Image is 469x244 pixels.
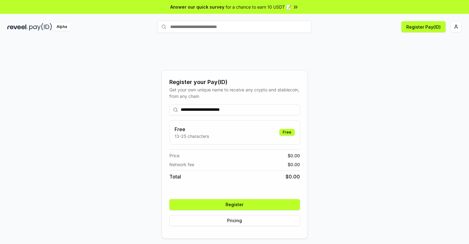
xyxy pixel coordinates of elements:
[169,152,179,159] span: Price
[279,129,295,136] div: Free
[7,23,28,31] img: reveel_dark
[169,199,300,210] button: Register
[288,152,300,159] span: $ 0.00
[169,86,300,99] div: Get your own unique name to receive any crypto and stablecoin, from any chain
[170,4,224,10] span: Answer our quick survey
[169,173,181,180] span: Total
[226,4,291,10] span: for a chance to earn 10 USDT 📝
[175,133,209,139] p: 13-25 characters
[169,78,300,86] div: Register your Pay(ID)
[169,215,300,226] button: Pricing
[29,23,52,31] img: pay_id
[286,173,300,180] span: $ 0.00
[401,21,446,32] button: Register Pay(ID)
[169,161,194,168] span: Network fee
[288,161,300,168] span: $ 0.00
[53,23,70,31] div: Alpha
[175,126,209,133] h3: Free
